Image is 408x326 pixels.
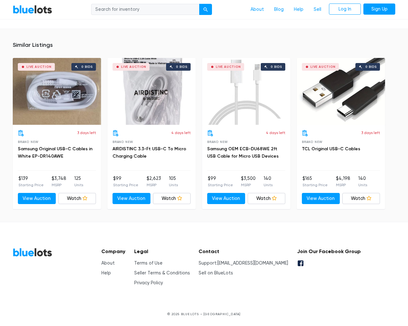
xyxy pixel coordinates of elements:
div: Live Auction [310,65,336,68]
a: About [245,4,269,16]
li: $99 [208,175,233,188]
h5: Company [101,248,125,254]
p: MSRP [52,182,66,188]
p: 4 days left [171,130,191,136]
a: Samsung Original USB-C Cables in White EP-DR140AWE [18,146,92,159]
li: Support: [199,260,288,267]
h5: Contact [199,248,288,254]
p: MSRP [336,182,350,188]
p: 4 days left [266,130,285,136]
a: Watch [342,193,380,204]
a: View Auction [18,193,56,204]
li: $139 [18,175,44,188]
a: Sell on BlueLots [199,270,233,276]
h5: Similar Listings [13,42,395,49]
h5: Join Our Facebook Group [297,248,361,254]
li: $3,748 [52,175,66,188]
a: Seller Terms & Conditions [134,270,190,276]
li: 140 [264,175,273,188]
p: Units [74,182,83,188]
a: Live Auction 0 bids [297,58,385,125]
a: Sell [309,4,326,16]
p: 3 days left [361,130,380,136]
div: Live Auction [216,65,241,68]
div: 0 bids [271,65,282,68]
a: Sign Up [363,4,395,15]
a: Help [101,270,111,276]
p: 3 days left [77,130,96,136]
a: [EMAIL_ADDRESS][DOMAIN_NAME] [217,260,288,266]
h5: Legal [134,248,190,254]
a: Live Auction 0 bids [13,58,101,125]
div: 0 bids [81,65,93,68]
a: About [101,260,115,266]
span: Brand New [302,140,323,144]
a: View Auction [113,193,150,204]
p: Starting Price [113,182,138,188]
input: Search for inventory [91,4,200,15]
p: MSRP [241,182,256,188]
span: Brand New [113,140,133,144]
a: Watch [58,193,96,204]
a: BlueLots [13,248,52,257]
a: Live Auction 0 bids [107,58,196,125]
span: Brand New [207,140,228,144]
li: $165 [302,175,328,188]
a: AIRDISTINC 3.3-Ft USB-C To Micro Charging Cable [113,146,186,159]
p: Units [264,182,273,188]
li: $4,198 [336,175,350,188]
a: Blog [269,4,289,16]
li: $2,623 [147,175,161,188]
p: © 2025 BLUELOTS • [GEOGRAPHIC_DATA] [13,312,395,316]
div: Live Auction [26,65,52,68]
div: 0 bids [365,65,377,68]
div: 0 bids [176,65,187,68]
div: Live Auction [121,65,146,68]
a: View Auction [207,193,245,204]
p: Starting Price [302,182,328,188]
a: Terms of Use [134,260,163,266]
li: $99 [113,175,138,188]
p: Starting Price [208,182,233,188]
li: 140 [358,175,367,188]
p: Units [358,182,367,188]
li: $3,500 [241,175,256,188]
a: Watch [248,193,286,204]
span: Brand New [18,140,39,144]
p: MSRP [147,182,161,188]
p: Units [169,182,178,188]
p: Starting Price [18,182,44,188]
li: 125 [74,175,83,188]
a: TCL Original USB-C Cables [302,146,360,152]
a: Log In [329,4,361,15]
a: View Auction [302,193,340,204]
li: 105 [169,175,178,188]
a: Privacy Policy [134,280,163,286]
a: BlueLots [13,5,52,14]
a: Help [289,4,309,16]
a: Samsung OEM ECB-DU68WE 2ft USB Cable for Micro USB Devices [207,146,279,159]
a: Watch [153,193,191,204]
a: Live Auction 0 bids [202,58,290,125]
